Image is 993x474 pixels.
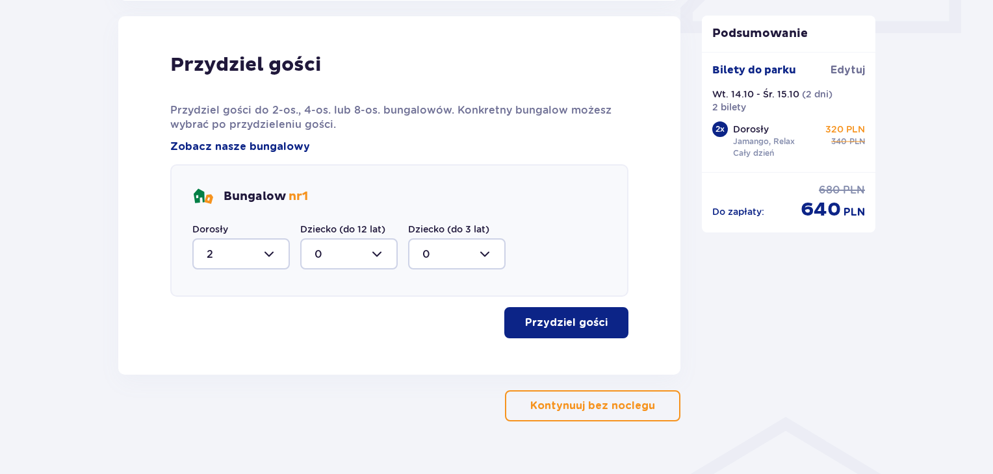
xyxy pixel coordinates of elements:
span: PLN [843,183,865,197]
a: Zobacz nasze bungalowy [170,140,310,154]
div: 2 x [712,121,728,137]
button: Kontynuuj bez noclegu [505,390,680,421]
p: Do zapłaty : [712,205,764,218]
img: bungalows Icon [192,186,213,207]
span: 640 [801,197,841,222]
p: Przydziel gości [525,316,608,330]
p: Bilety do parku [712,63,796,77]
p: Wt. 14.10 - Śr. 15.10 [712,88,799,101]
p: Jamango, Relax [733,136,795,147]
p: 2 bilety [712,101,746,114]
p: Przydziel gości [170,53,321,77]
span: PLN [849,136,865,147]
p: Cały dzień [733,147,774,159]
label: Dziecko (do 12 lat) [300,223,385,236]
label: Dziecko (do 3 lat) [408,223,489,236]
p: Przydziel gości do 2-os., 4-os. lub 8-os. bungalowów. Konkretny bungalow możesz wybrać po przydzi... [170,103,628,132]
span: Edytuj [831,63,865,77]
label: Dorosły [192,223,228,236]
p: 320 PLN [825,123,865,136]
span: 680 [819,183,840,197]
p: Bungalow [224,189,308,205]
p: Dorosły [733,123,769,136]
p: Podsumowanie [702,26,876,42]
p: Kontynuuj bez noclegu [530,399,655,413]
button: Przydziel gości [504,307,628,338]
span: nr 1 [289,189,308,204]
span: PLN [844,205,865,219]
span: 340 [831,136,847,147]
p: ( 2 dni ) [802,88,832,101]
